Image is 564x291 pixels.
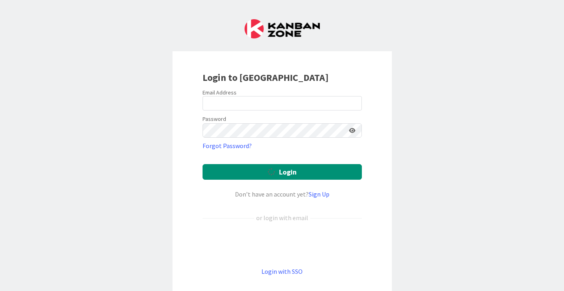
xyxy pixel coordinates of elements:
a: Login with SSO [261,267,303,275]
iframe: Sign in with Google Button [199,236,366,253]
img: Kanban Zone [245,19,320,38]
div: or login with email [254,213,310,223]
a: Forgot Password? [203,141,252,151]
button: Login [203,164,362,180]
label: Password [203,115,226,123]
a: Sign Up [309,190,329,198]
b: Login to [GEOGRAPHIC_DATA] [203,71,329,84]
label: Email Address [203,89,237,96]
div: Don’t have an account yet? [203,189,362,199]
